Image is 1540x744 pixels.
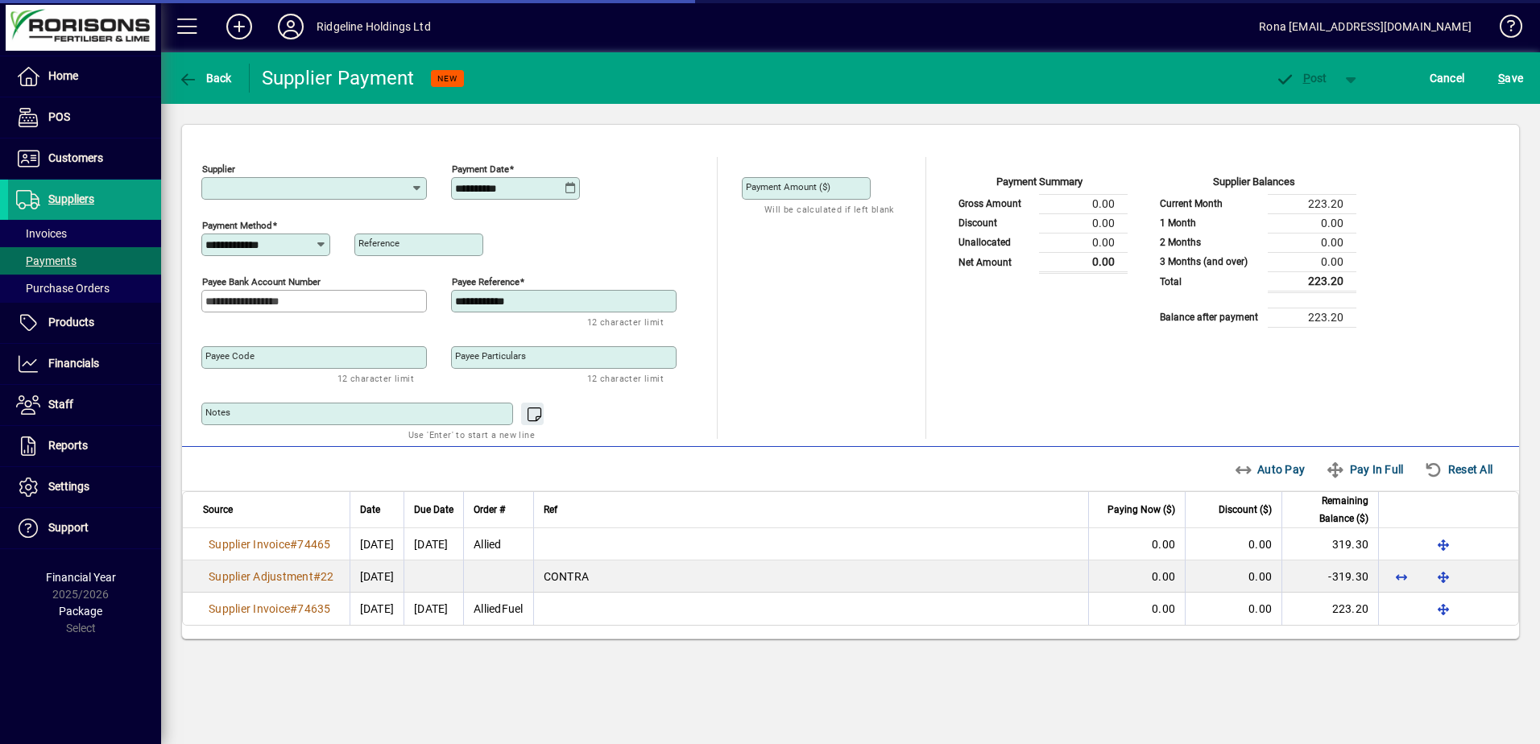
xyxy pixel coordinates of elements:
span: ost [1275,72,1327,85]
span: Reports [48,439,88,452]
button: Pay In Full [1319,455,1410,484]
span: Suppliers [48,192,94,205]
td: 223.20 [1268,271,1356,291]
button: Cancel [1426,64,1469,93]
span: Reset All [1424,457,1492,482]
span: 223.20 [1332,602,1369,615]
span: [DATE] [360,570,395,583]
mat-hint: Will be calculated if left blank [764,200,894,218]
button: Back [174,64,236,93]
span: Back [178,72,232,85]
span: Customers [48,151,103,164]
td: Current Month [1152,194,1268,213]
a: Knowledge Base [1488,3,1520,56]
td: 3 Months (and over) [1152,252,1268,271]
span: Supplier Adjustment [209,570,313,583]
span: [DATE] [360,538,395,551]
button: Profile [265,12,317,41]
span: Remaining Balance ($) [1292,492,1368,527]
mat-label: Payee Particulars [455,350,526,362]
td: Discount [950,213,1039,233]
span: Support [48,521,89,534]
span: Products [48,316,94,329]
td: 0.00 [1039,213,1128,233]
a: Purchase Orders [8,275,161,302]
td: CONTRA [533,560,1089,593]
mat-label: Payment Date [452,163,509,175]
span: 0.00 [1152,602,1175,615]
td: 0.00 [1039,233,1128,252]
a: Supplier Invoice#74465 [203,535,337,553]
a: Supplier Adjustment#22 [203,568,340,585]
span: 0.00 [1248,570,1272,583]
span: POS [48,110,70,123]
span: 0.00 [1248,602,1272,615]
button: Save [1494,64,1527,93]
app-page-header-button: Back [161,64,250,93]
span: Supplier Invoice [209,602,290,615]
a: Payments [8,247,161,275]
a: Settings [8,467,161,507]
span: -319.30 [1328,570,1368,583]
span: 0.00 [1152,538,1175,551]
a: Invoices [8,220,161,247]
a: Staff [8,385,161,425]
a: Support [8,508,161,548]
mat-label: Payment Amount ($) [746,181,830,192]
td: 2 Months [1152,233,1268,252]
td: 1 Month [1152,213,1268,233]
td: 223.20 [1268,308,1356,327]
span: 74635 [297,602,330,615]
a: Home [8,56,161,97]
td: [DATE] [404,593,463,625]
td: Net Amount [950,252,1039,272]
mat-label: Payment method [202,220,272,231]
td: Balance after payment [1152,308,1268,327]
mat-hint: 12 character limit [337,369,414,387]
mat-label: Supplier [202,163,235,175]
span: Cancel [1430,65,1465,91]
td: Unallocated [950,233,1039,252]
span: ave [1498,65,1523,91]
span: # [290,602,297,615]
a: Customers [8,138,161,179]
mat-label: Payee Reference [452,276,520,287]
span: NEW [437,73,457,84]
td: 223.20 [1268,194,1356,213]
td: [DATE] [404,528,463,560]
span: 74465 [297,538,330,551]
mat-hint: 12 character limit [587,369,664,387]
span: 22 [321,570,334,583]
span: Pay In Full [1326,457,1403,482]
span: # [290,538,297,551]
span: Discount ($) [1219,501,1272,519]
span: Invoices [16,227,67,240]
td: 0.00 [1039,252,1128,272]
button: Add [213,12,265,41]
button: Reset All [1418,455,1499,484]
span: Purchase Orders [16,282,110,295]
td: 0.00 [1268,252,1356,271]
span: # [313,570,321,583]
div: Payment Summary [950,174,1128,194]
span: Ref [544,501,557,519]
mat-label: Reference [358,238,399,249]
span: 0.00 [1248,538,1272,551]
app-page-summary-card: Payment Summary [950,157,1128,274]
span: Date [360,501,380,519]
td: 0.00 [1268,213,1356,233]
span: Source [203,501,233,519]
a: Supplier Invoice#74635 [203,600,337,618]
span: [DATE] [360,602,395,615]
span: 319.30 [1332,538,1369,551]
td: Allied [463,528,533,560]
a: Financials [8,344,161,384]
mat-hint: Use 'Enter' to start a new line [408,425,535,444]
span: Payments [16,254,77,267]
span: Paying Now ($) [1107,501,1175,519]
mat-label: Payee Code [205,350,255,362]
td: Gross Amount [950,194,1039,213]
span: Package [59,605,102,618]
span: Financial Year [46,571,116,584]
span: 0.00 [1152,570,1175,583]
